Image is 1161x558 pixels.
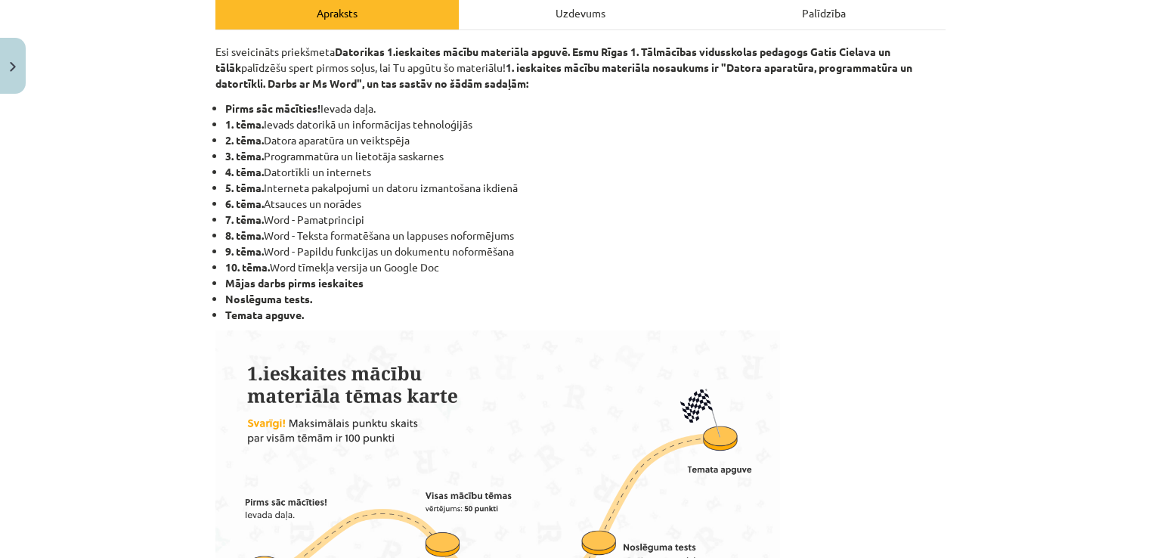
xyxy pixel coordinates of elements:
[225,228,946,243] li: Word - Teksta formatēšana un lappuses noformējums
[225,292,312,305] b: Noslēguma tests.
[215,44,946,91] p: Esi sveicināts priekšmeta palīdzēšu spert pirmos soļus, lai Tu apgūtu šo materiālu!
[225,212,946,228] li: Word - Pamatprincipi
[225,116,946,132] li: Ievads datorikā un informācijas tehnoloģijās
[225,260,270,274] b: 10. tēma.
[225,117,264,131] b: 1. tēma.
[225,164,946,180] li: Datortīkli un internets
[225,101,320,115] b: Pirms sāc mācīties!
[225,308,304,321] b: Temata apguve.
[215,45,890,74] strong: Datorikas 1.ieskaites mācību materiāla apguvē. Esmu Rīgas 1. Tālmācības vidusskolas pedagogs Gati...
[225,101,946,116] li: Ievada daļa.
[225,197,264,210] b: 6. tēma.
[225,132,946,148] li: Datora aparatūra un veiktspēja
[225,276,364,290] strong: Mājas darbs pirms ieskaites
[225,228,264,242] b: 8. tēma.
[225,244,264,258] b: 9. tēma.
[225,259,946,275] li: Word tīmekļa versija un Google Doc
[10,62,16,72] img: icon-close-lesson-0947bae3869378f0d4975bcd49f059093ad1ed9edebbc8119c70593378902aed.svg
[225,133,264,147] b: 2. tēma.
[225,196,946,212] li: Atsauces un norādes
[225,243,946,259] li: Word - Papildu funkcijas un dokumentu noformēšana
[225,148,946,164] li: Programmatūra un lietotāja saskarnes
[225,165,264,178] b: 4. tēma.
[225,181,264,194] b: 5. tēma.
[225,212,264,226] b: 7. tēma.
[225,180,946,196] li: Interneta pakalpojumi un datoru izmantošana ikdienā
[215,60,912,90] strong: 1. ieskaites mācību materiāla nosaukums ir "Datora aparatūra, programmatūra un datortīkli. Darbs ...
[225,149,264,163] b: 3. tēma.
